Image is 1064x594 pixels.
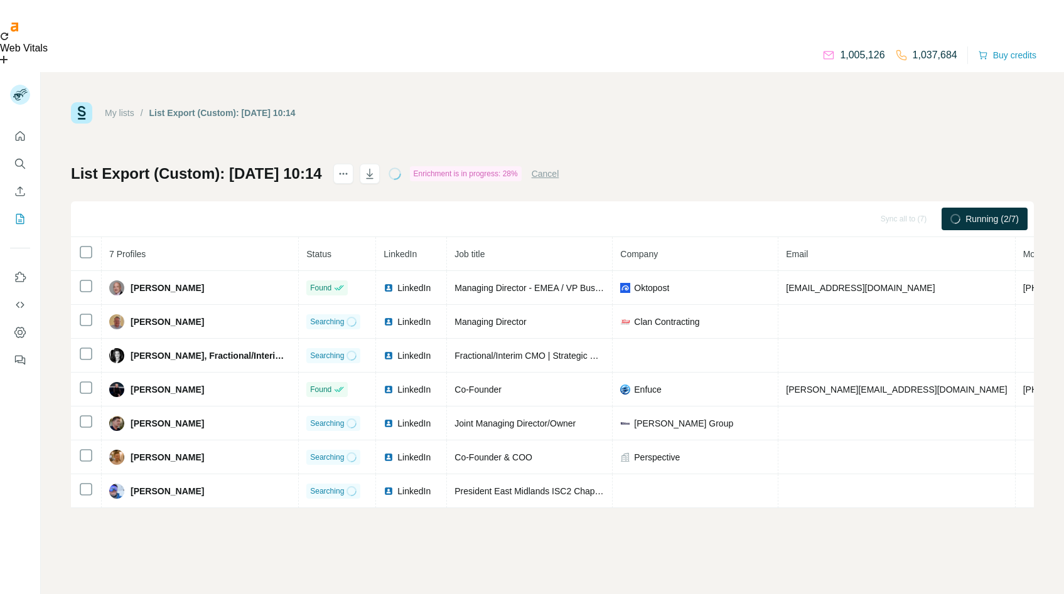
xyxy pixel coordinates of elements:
[109,280,124,295] img: Avatar
[109,348,124,363] img: Avatar
[149,107,296,119] div: List Export (Custom): [DATE] 10:14
[109,416,124,431] img: Avatar
[397,417,431,430] span: LinkedIn
[840,48,884,63] p: 1,005,126
[71,164,322,184] h1: List Export (Custom): [DATE] 10:14
[620,317,630,327] img: company-logo
[109,382,124,397] img: Avatar
[10,294,30,316] button: Use Surfe API
[786,283,935,293] span: [EMAIL_ADDRESS][DOMAIN_NAME]
[454,317,526,327] span: Managing Director
[620,418,630,428] img: company-logo
[109,314,124,329] img: Avatar
[384,452,394,462] img: LinkedIn logo
[10,125,30,147] button: Quick start
[310,418,344,429] span: Searching
[454,351,664,361] span: Fractional/Interim CMO | Strategic Marketing Advisory
[384,486,394,496] img: LinkedIn logo
[109,484,124,499] img: Avatar
[454,452,532,462] span: Co-Founder & COO
[965,213,1019,225] span: Running (2/7)
[454,486,605,496] span: President East Midlands ISC2 Chapter
[454,418,576,428] span: Joint Managing Director/Owner
[397,316,431,328] span: LinkedIn
[454,249,485,259] span: Job title
[634,383,662,396] span: Enfuce
[634,282,669,294] span: Oktopost
[384,249,417,259] span: LinkedIn
[131,349,291,362] span: [PERSON_NAME], Fractional/Interim CMO
[310,384,331,395] span: Found
[310,350,344,361] span: Searching
[10,208,30,230] button: My lists
[620,385,630,395] img: company-logo
[10,321,30,344] button: Dashboard
[634,451,680,464] span: Perspective
[410,166,522,181] div: Enrichment is in progress: 28%
[397,282,431,294] span: LinkedIn
[131,282,204,294] span: [PERSON_NAME]
[634,316,699,328] span: Clan Contracting
[131,316,204,328] span: [PERSON_NAME]
[384,317,394,327] img: LinkedIn logo
[397,451,431,464] span: LinkedIn
[109,450,124,465] img: Avatar
[384,418,394,428] img: LinkedIn logo
[105,108,134,118] a: My lists
[310,452,344,463] span: Searching
[310,316,344,327] span: Searching
[310,485,344,497] span: Searching
[384,351,394,361] img: LinkedIn logo
[1023,249,1049,259] span: Mobile
[71,102,92,124] img: Surfe Logo
[131,485,204,497] span: [PERSON_NAME]
[384,283,394,293] img: LinkedIn logo
[634,417,733,430] span: [PERSON_NAME] Group
[384,385,394,395] img: LinkedIn logo
[786,385,1007,395] span: [PERSON_NAME][EMAIL_ADDRESS][DOMAIN_NAME]
[454,385,502,395] span: Co-Founder
[10,180,30,203] button: Enrich CSV
[978,46,1036,64] button: Buy credits
[10,349,30,371] button: Feedback
[913,48,957,63] p: 1,037,684
[131,383,204,396] span: [PERSON_NAME]
[310,282,331,294] span: Found
[620,283,630,293] img: company-logo
[786,249,808,259] span: Email
[131,417,204,430] span: [PERSON_NAME]
[10,152,30,175] button: Search
[109,249,146,259] span: 7 Profiles
[306,249,331,259] span: Status
[397,349,431,362] span: LinkedIn
[131,451,204,464] span: [PERSON_NAME]
[620,249,658,259] span: Company
[141,107,143,119] li: /
[397,383,431,396] span: LinkedIn
[532,167,559,180] button: Cancel
[454,283,670,293] span: Managing Director - EMEA / VP Business Development
[397,485,431,497] span: LinkedIn
[10,266,30,289] button: Use Surfe on LinkedIn
[333,164,353,184] button: actions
